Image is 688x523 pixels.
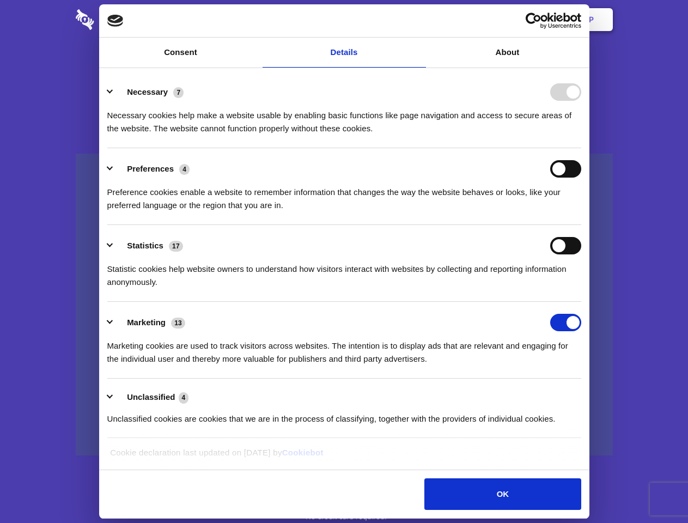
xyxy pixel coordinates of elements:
div: Marketing cookies are used to track visitors across websites. The intention is to display ads tha... [107,331,581,366]
div: Statistic cookies help website owners to understand how visitors interact with websites by collec... [107,254,581,289]
a: Usercentrics Cookiebot - opens in a new window [486,13,581,29]
a: Login [494,3,541,37]
label: Marketing [127,318,166,327]
label: Preferences [127,164,174,173]
div: Unclassified cookies are cookies that we are in the process of classifying, together with the pro... [107,404,581,425]
iframe: Drift Widget Chat Controller [634,469,675,510]
a: Cookiebot [282,448,324,457]
a: About [426,38,589,68]
button: Marketing (13) [107,314,192,331]
button: Necessary (7) [107,83,191,101]
label: Necessary [127,87,168,96]
img: logo [107,15,124,27]
button: Preferences (4) [107,160,197,178]
button: Unclassified (4) [107,391,196,404]
h4: Auto-redaction of sensitive data, encrypted data sharing and self-destructing private chats. Shar... [76,99,613,135]
h1: Eliminate Slack Data Loss. [76,49,613,88]
button: Statistics (17) [107,237,190,254]
a: Pricing [320,3,367,37]
div: Cookie declaration last updated on [DATE] by [102,446,586,467]
span: 17 [169,241,183,252]
span: 7 [173,87,184,98]
span: 13 [171,318,185,329]
a: Contact [442,3,492,37]
button: OK [424,478,581,510]
label: Statistics [127,241,163,250]
span: 4 [179,164,190,175]
a: Details [263,38,426,68]
span: 4 [179,392,189,403]
a: Consent [99,38,263,68]
div: Necessary cookies help make a website usable by enabling basic functions like page navigation and... [107,101,581,135]
a: Wistia video thumbnail [76,154,613,456]
div: Preference cookies enable a website to remember information that changes the way the website beha... [107,178,581,212]
img: logo-wordmark-white-trans-d4663122ce5f474addd5e946df7df03e33cb6a1c49d2221995e7729f52c070b2.svg [76,9,169,30]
